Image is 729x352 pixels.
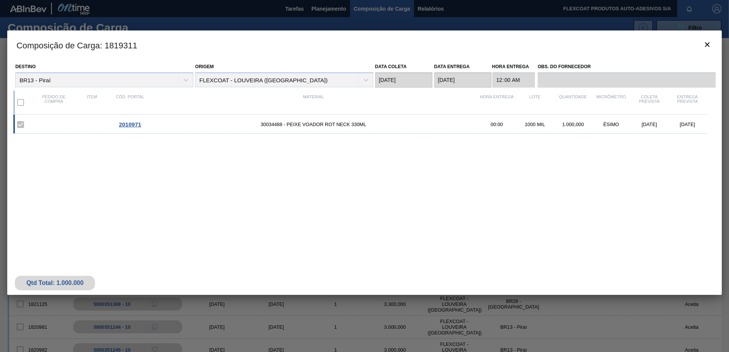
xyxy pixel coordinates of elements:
font: : 1819311 [100,41,137,50]
div: 1000 MIL [516,122,554,127]
div: Qtd Total: 1.000.000 [21,280,89,286]
label: Destino [15,64,35,69]
div: Item [73,94,111,110]
div: Material [149,94,478,110]
div: Hora Entrega [478,94,516,110]
span: 2010971 [119,121,141,128]
div: Cód. Portal [111,94,149,110]
div: Quantidade [554,94,592,110]
div: Pedido de compra [35,94,73,110]
div: [DATE] [630,122,668,127]
div: ÉSIMO [592,122,630,127]
div: Lote [516,94,554,110]
label: Origem [195,64,214,69]
div: 00:00 [478,122,516,127]
div: Entrega Prevista [668,94,707,110]
label: Data entrega [434,64,470,69]
div: [DATE] [668,122,707,127]
div: Ir para o Pedido [111,121,149,128]
div: 1.000,000 [554,122,592,127]
input: dd/mm/aaaa [434,72,491,88]
span: 30034488 - ROT NECK FLYING FISH 330ML [149,122,478,127]
label: Data coleta [375,64,407,69]
h3: Composição de Carga [7,30,722,59]
div: Coleta Prevista [630,94,668,110]
div: MICRÔMETRO [592,94,630,110]
input: dd/mm/aaaa [375,72,432,88]
label: Hora Entrega [492,61,535,72]
label: Obs. do Fornecedor [538,61,716,72]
